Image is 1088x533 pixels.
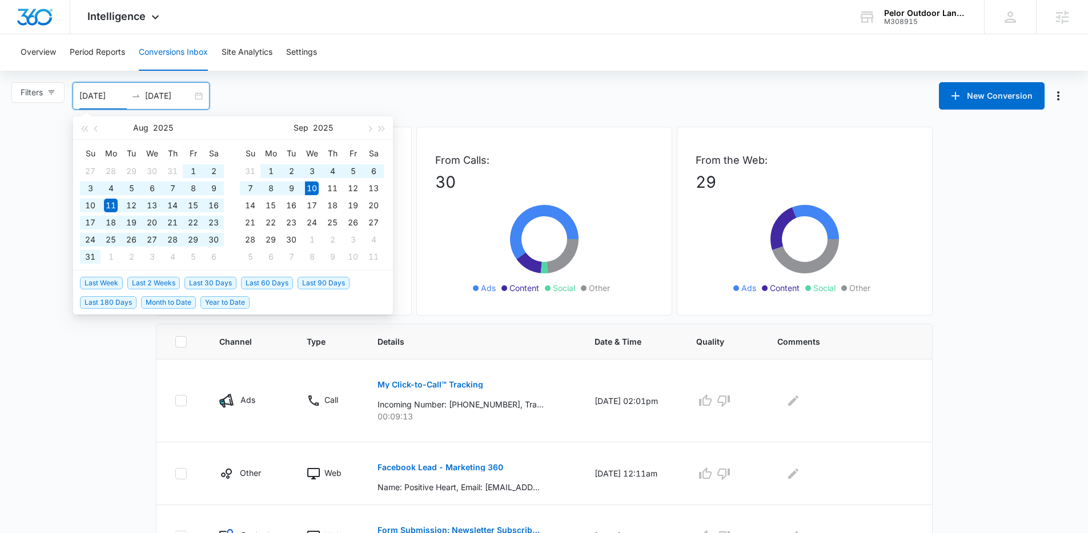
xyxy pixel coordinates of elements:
td: 2025-08-25 [101,231,121,248]
td: 2025-08-23 [203,214,224,231]
button: Filters [11,82,65,103]
td: 2025-09-27 [363,214,384,231]
div: 1 [264,164,278,178]
div: 31 [166,164,179,178]
td: 2025-08-20 [142,214,162,231]
td: 2025-09-30 [281,231,302,248]
div: 16 [207,199,220,212]
th: We [142,144,162,163]
td: 2025-08-11 [101,197,121,214]
td: 2025-10-08 [302,248,322,265]
td: 2025-08-31 [240,163,260,180]
div: 5 [346,164,360,178]
span: Comments [777,336,897,348]
div: 6 [207,250,220,264]
th: Th [322,144,343,163]
td: 2025-08-31 [80,248,101,265]
div: 15 [264,199,278,212]
div: 18 [326,199,339,212]
p: 30 [435,170,653,194]
span: to [131,91,140,100]
input: Start date [79,90,127,102]
td: 2025-08-06 [142,180,162,197]
td: 2025-10-01 [302,231,322,248]
button: New Conversion [939,82,1045,110]
div: 26 [346,216,360,229]
td: 2025-08-08 [183,180,203,197]
th: Fr [343,144,363,163]
div: 19 [346,199,360,212]
th: Th [162,144,183,163]
th: Su [80,144,101,163]
span: Last Week [80,277,123,289]
div: 25 [104,233,118,247]
div: 23 [207,216,220,229]
div: 9 [326,250,339,264]
div: 21 [243,216,257,229]
div: 18 [104,216,118,229]
td: 2025-08-30 [203,231,224,248]
td: 2025-08-10 [80,197,101,214]
td: 2025-08-22 [183,214,203,231]
button: Period Reports [70,34,125,71]
td: 2025-08-12 [121,197,142,214]
div: 3 [346,233,360,247]
div: 23 [284,216,298,229]
td: 2025-09-17 [302,197,322,214]
td: 2025-08-15 [183,197,203,214]
div: 9 [207,181,220,195]
p: Incoming Number: [PHONE_NUMBER], Tracking Number: [PHONE_NUMBER], Ring To: [PHONE_NUMBER], Caller... [378,398,544,410]
td: 2025-08-26 [121,231,142,248]
p: Web [324,467,342,479]
td: 2025-08-09 [203,180,224,197]
td: 2025-10-10 [343,248,363,265]
td: 2025-10-07 [281,248,302,265]
button: My Click-to-Call™ Tracking [378,371,483,398]
div: 26 [125,233,138,247]
div: 4 [104,181,118,195]
td: 2025-09-02 [121,248,142,265]
td: 2025-09-21 [240,214,260,231]
p: Name: Positive Heart, Email: [EMAIL_ADDRESS][DOMAIN_NAME], Phone: [PHONE_NUMBER], Street: 1277 MO... [378,481,544,493]
div: 12 [346,181,360,195]
td: 2025-10-06 [260,248,281,265]
p: My Click-to-Call™ Tracking [378,381,483,389]
th: We [302,144,322,163]
div: 29 [264,233,278,247]
div: account name [884,9,967,18]
div: 1 [186,164,200,178]
div: 30 [207,233,220,247]
div: 24 [305,216,319,229]
td: 2025-09-22 [260,214,281,231]
th: Mo [260,144,281,163]
div: 3 [83,181,97,195]
div: 11 [326,181,339,195]
div: 8 [264,181,278,195]
th: Sa [203,144,224,163]
td: 2025-08-27 [142,231,162,248]
td: 2025-08-28 [162,231,183,248]
div: 4 [367,233,380,247]
span: Last 2 Weeks [127,277,180,289]
td: 2025-09-06 [363,163,384,180]
input: End date [145,90,192,102]
span: Last 180 Days [80,296,136,309]
div: 5 [243,250,257,264]
button: Edit Comments [784,391,802,410]
span: Ads [481,282,496,294]
button: Sep [294,116,308,139]
td: 2025-10-03 [343,231,363,248]
th: Tu [121,144,142,163]
td: 2025-07-31 [162,163,183,180]
td: 2025-09-05 [183,248,203,265]
td: 2025-07-29 [121,163,142,180]
div: account id [884,18,967,26]
td: 2025-09-26 [343,214,363,231]
div: 6 [145,181,159,195]
td: 2025-09-04 [322,163,343,180]
td: 2025-08-14 [162,197,183,214]
td: 2025-10-05 [240,248,260,265]
span: Social [553,282,575,294]
div: 27 [367,216,380,229]
td: 2025-10-04 [363,231,384,248]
